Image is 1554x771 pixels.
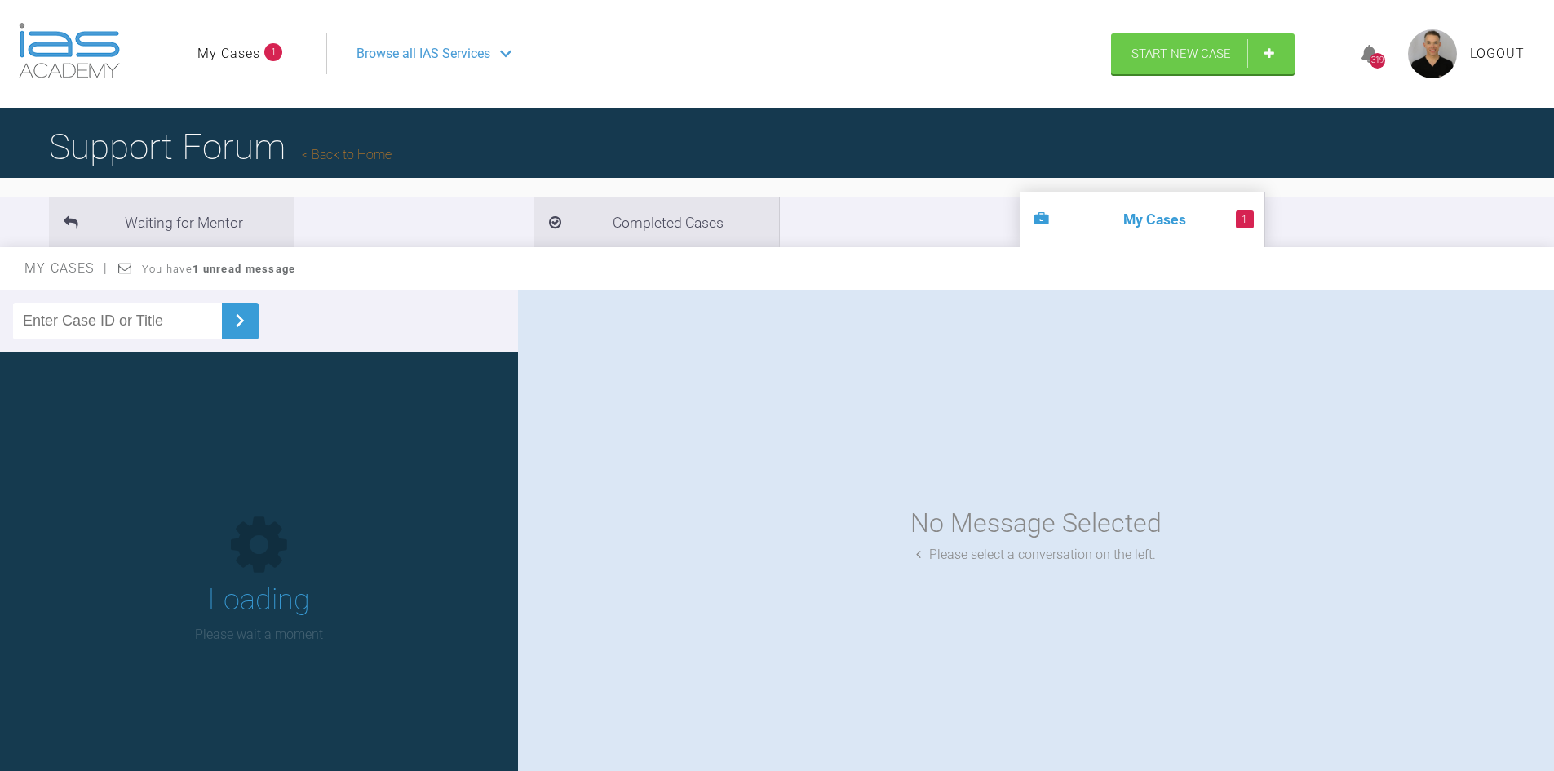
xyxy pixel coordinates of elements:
input: Enter Case ID or Title [13,303,222,339]
span: 1 [1236,210,1254,228]
a: Start New Case [1111,33,1295,74]
div: 319 [1370,53,1385,69]
img: profile.png [1408,29,1457,78]
span: Browse all IAS Services [356,43,490,64]
span: You have [142,263,296,275]
li: Completed Cases [534,197,779,247]
span: 1 [264,43,282,61]
img: logo-light.3e3ef733.png [19,23,120,78]
a: My Cases [197,43,260,64]
a: Logout [1470,43,1525,64]
img: chevronRight.28bd32b0.svg [227,308,253,334]
span: My Cases [24,260,108,276]
p: Please wait a moment [195,624,323,645]
h1: Loading [208,577,310,624]
h1: Support Forum [49,118,392,175]
strong: 1 unread message [193,263,295,275]
li: My Cases [1020,192,1264,247]
div: Please select a conversation on the left. [916,544,1156,565]
div: No Message Selected [910,503,1162,544]
span: Start New Case [1131,47,1231,61]
li: Waiting for Mentor [49,197,294,247]
a: Back to Home [302,147,392,162]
